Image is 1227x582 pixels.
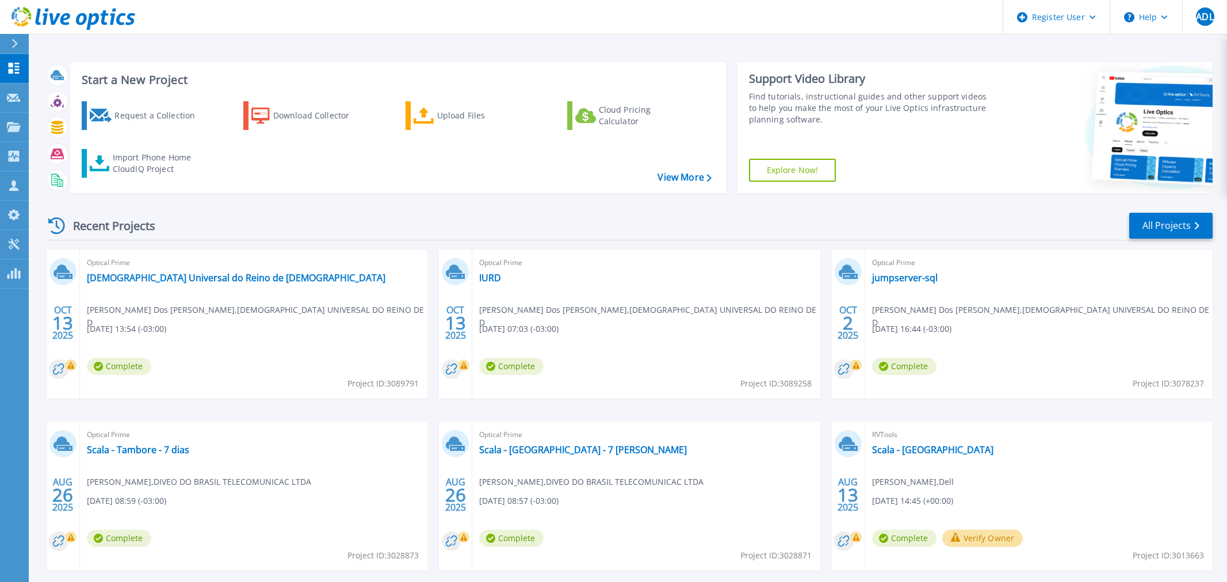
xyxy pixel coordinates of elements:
[749,91,993,125] div: Find tutorials, instructional guides and other support videos to help you make the most of your L...
[87,530,151,547] span: Complete
[87,272,385,284] a: [DEMOGRAPHIC_DATA] Universal do Reino de [DEMOGRAPHIC_DATA]
[347,549,419,562] span: Project ID: 3028873
[87,256,421,269] span: Optical Prime
[843,318,853,328] span: 2
[749,159,836,182] a: Explore Now!
[872,495,953,507] span: [DATE] 14:45 (+00:00)
[87,476,311,488] span: [PERSON_NAME] , DIVEO DO BRASIL TELECOMUNICAC LTDA
[113,152,202,175] div: Import Phone Home CloudIQ Project
[479,476,704,488] span: [PERSON_NAME] , DIVEO DO BRASIL TELECOMUNICAC LTDA
[658,172,711,183] a: View More
[52,318,73,328] span: 13
[82,74,711,86] h3: Start a New Project
[1133,377,1204,390] span: Project ID: 3078237
[837,474,859,516] div: AUG 2025
[479,495,559,507] span: [DATE] 08:57 (-03:00)
[347,377,419,390] span: Project ID: 3089791
[567,101,695,130] a: Cloud Pricing Calculator
[479,272,501,284] a: IURD
[1129,213,1213,239] a: All Projects
[406,101,534,130] a: Upload Files
[87,428,421,441] span: Optical Prime
[872,476,954,488] span: [PERSON_NAME] , Dell
[1196,12,1213,21] span: ADL
[437,104,529,127] div: Upload Files
[445,490,466,500] span: 26
[52,474,74,516] div: AUG 2025
[479,358,544,375] span: Complete
[87,304,427,329] span: [PERSON_NAME] Dos [PERSON_NAME] , [DEMOGRAPHIC_DATA] UNIVERSAL DO REINO DE D
[872,428,1206,441] span: RVTools
[44,212,171,240] div: Recent Projects
[52,302,74,344] div: OCT 2025
[479,444,687,455] a: Scala - [GEOGRAPHIC_DATA] - 7 [PERSON_NAME]
[872,304,1213,329] span: [PERSON_NAME] Dos [PERSON_NAME] , [DEMOGRAPHIC_DATA] UNIVERSAL DO REINO DE D
[87,358,151,375] span: Complete
[740,549,812,562] span: Project ID: 3028871
[942,530,1023,547] button: Verify Owner
[243,101,372,130] a: Download Collector
[52,490,73,500] span: 26
[87,323,166,335] span: [DATE] 13:54 (-03:00)
[872,358,937,375] span: Complete
[273,104,365,127] div: Download Collector
[82,101,210,130] a: Request a Collection
[740,377,812,390] span: Project ID: 3089258
[872,444,993,455] a: Scala - [GEOGRAPHIC_DATA]
[872,272,938,284] a: jumpserver-sql
[837,302,859,344] div: OCT 2025
[445,474,467,516] div: AUG 2025
[749,71,993,86] div: Support Video Library
[599,104,691,127] div: Cloud Pricing Calculator
[445,302,467,344] div: OCT 2025
[479,428,813,441] span: Optical Prime
[114,104,207,127] div: Request a Collection
[87,495,166,507] span: [DATE] 08:59 (-03:00)
[87,444,189,455] a: Scala - Tambore - 7 dias
[1133,549,1204,562] span: Project ID: 3013663
[872,530,937,547] span: Complete
[479,530,544,547] span: Complete
[872,323,951,335] span: [DATE] 16:44 (-03:00)
[479,256,813,269] span: Optical Prime
[872,256,1206,269] span: Optical Prime
[479,304,820,329] span: [PERSON_NAME] Dos [PERSON_NAME] , [DEMOGRAPHIC_DATA] UNIVERSAL DO REINO DE D
[838,490,858,500] span: 13
[445,318,466,328] span: 13
[479,323,559,335] span: [DATE] 07:03 (-03:00)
